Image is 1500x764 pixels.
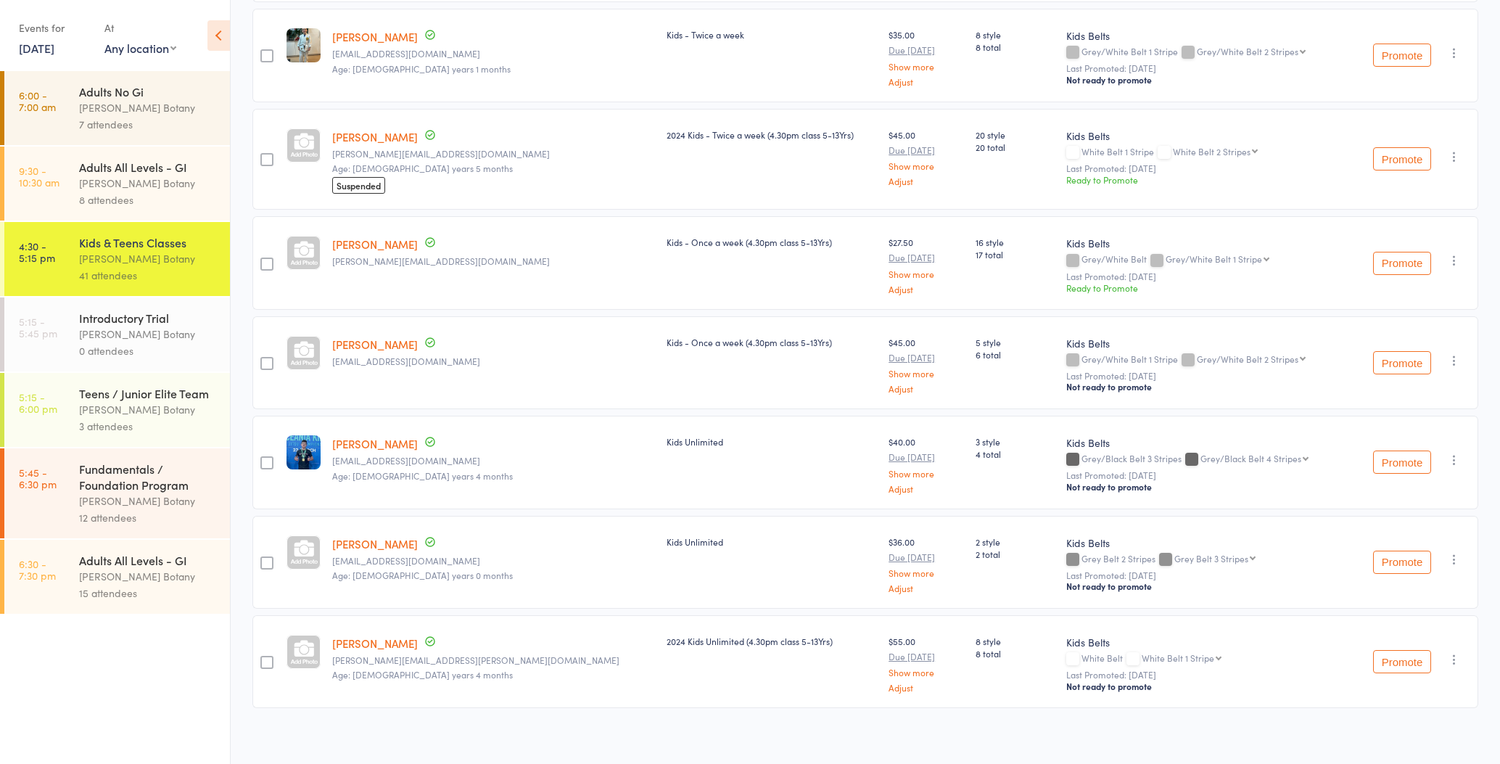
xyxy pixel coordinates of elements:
small: Last Promoted: [DATE] [1066,670,1348,680]
div: White Belt [1066,653,1348,665]
button: Promote [1373,351,1431,374]
small: Due [DATE] [889,145,964,155]
button: Promote [1373,44,1431,67]
div: White Belt 1 Stripe [1142,653,1214,662]
a: 5:15 -5:45 pmIntroductory Trial[PERSON_NAME] Botany0 attendees [4,297,230,371]
time: 5:15 - 5:45 pm [19,316,57,339]
span: Age: [DEMOGRAPHIC_DATA] years 4 months [332,469,513,482]
div: White Belt 1 Stripe [1066,147,1348,159]
div: Teens / Junior Elite Team [79,385,218,401]
div: [PERSON_NAME] Botany [79,401,218,418]
a: Adjust [889,384,964,393]
button: Promote [1373,252,1431,275]
small: mel@maxam.co [332,655,655,665]
span: 2 total [976,548,1055,560]
div: $55.00 [889,635,964,692]
small: Last Promoted: [DATE] [1066,63,1348,73]
div: Not ready to promote [1066,681,1348,692]
div: Kids Belts [1066,28,1348,43]
time: 6:30 - 7:30 pm [19,558,56,581]
span: 8 style [976,28,1055,41]
span: 20 style [976,128,1055,141]
div: $40.00 [889,435,964,493]
a: 6:30 -7:30 pmAdults All Levels - GI[PERSON_NAME] Botany15 attendees [4,540,230,614]
a: Show more [889,161,964,171]
span: Suspended [332,177,385,194]
div: Kids - Twice a week [667,28,877,41]
span: 16 style [976,236,1055,248]
span: 4 total [976,448,1055,460]
div: Kids Belts [1066,128,1348,143]
a: 6:00 -7:00 amAdults No Gi[PERSON_NAME] Botany7 attendees [4,71,230,145]
div: Not ready to promote [1066,481,1348,493]
a: [PERSON_NAME] [332,636,418,651]
div: [PERSON_NAME] Botany [79,493,218,509]
div: [PERSON_NAME] Botany [79,250,218,267]
div: $36.00 [889,535,964,593]
div: Not ready to promote [1066,381,1348,393]
div: Grey/White Belt 2 Stripes [1197,46,1298,56]
small: Due [DATE] [889,353,964,363]
time: 4:30 - 5:15 pm [19,240,55,263]
div: $45.00 [889,336,964,393]
div: Kids Belts [1066,336,1348,350]
span: 3 style [976,435,1055,448]
span: Age: [DEMOGRAPHIC_DATA] years 1 months [332,62,511,75]
div: Introductory Trial [79,310,218,326]
a: [PERSON_NAME] [332,129,418,144]
div: Not ready to promote [1066,74,1348,86]
span: 8 style [976,635,1055,647]
div: Fundamentals / Foundation Program [79,461,218,493]
small: bgsly@hotmail.com [332,49,655,59]
div: Grey/White Belt 1 Stripe [1066,46,1348,59]
span: 20 total [976,141,1055,153]
div: $35.00 [889,28,964,86]
a: Show more [889,369,964,378]
a: Adjust [889,583,964,593]
div: Grey Belt 3 Stripes [1174,554,1248,563]
div: Grey Belt 2 Stripes [1066,554,1348,566]
a: Adjust [889,683,964,692]
div: Kids - Once a week (4.30pm class 5-13Yrs) [667,336,877,348]
div: Kids Belts [1066,535,1348,550]
small: Last Promoted: [DATE] [1066,163,1348,173]
img: image1692762871.png [287,28,321,62]
div: Not ready to promote [1066,580,1348,592]
div: Grey/White Belt 1 Stripe [1066,354,1348,366]
small: Last Promoted: [DATE] [1066,470,1348,480]
small: Due [DATE] [889,652,964,662]
a: [PERSON_NAME] [332,536,418,551]
div: 3 attendees [79,418,218,435]
a: Adjust [889,176,964,186]
small: Effie-mia@hotmail.com [332,149,655,159]
a: 9:30 -10:30 amAdults All Levels - GI[PERSON_NAME] Botany8 attendees [4,147,230,221]
span: 8 total [976,647,1055,660]
a: [PERSON_NAME] [332,237,418,252]
small: Last Promoted: [DATE] [1066,371,1348,381]
div: Ready to Promote [1066,173,1348,186]
time: 9:30 - 10:30 am [19,165,59,188]
time: 6:00 - 7:00 am [19,89,56,112]
small: Due [DATE] [889,252,964,263]
div: 41 attendees [79,267,218,284]
div: At [104,16,176,40]
div: [PERSON_NAME] Botany [79,175,218,192]
span: Age: [DEMOGRAPHIC_DATA] years 0 months [332,569,513,581]
time: 5:45 - 6:30 pm [19,467,57,490]
div: Grey/Black Belt 4 Stripes [1200,453,1301,463]
a: [PERSON_NAME] [332,436,418,451]
div: Grey/White Belt [1066,254,1348,266]
div: 12 attendees [79,509,218,526]
button: Promote [1373,650,1431,673]
span: Age: [DEMOGRAPHIC_DATA] years 5 months [332,162,513,174]
span: Age: [DEMOGRAPHIC_DATA] years 4 months [332,668,513,681]
span: 6 total [976,348,1055,361]
div: 8 attendees [79,192,218,208]
a: Show more [889,469,964,478]
button: Promote [1373,451,1431,474]
div: 7 attendees [79,116,218,133]
div: Kids - Once a week (4.30pm class 5-13Yrs) [667,236,877,248]
small: Esuarezc@gmail.com [332,356,655,366]
small: Due [DATE] [889,552,964,562]
small: vanessathorn1982@gmail.com [332,456,655,466]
